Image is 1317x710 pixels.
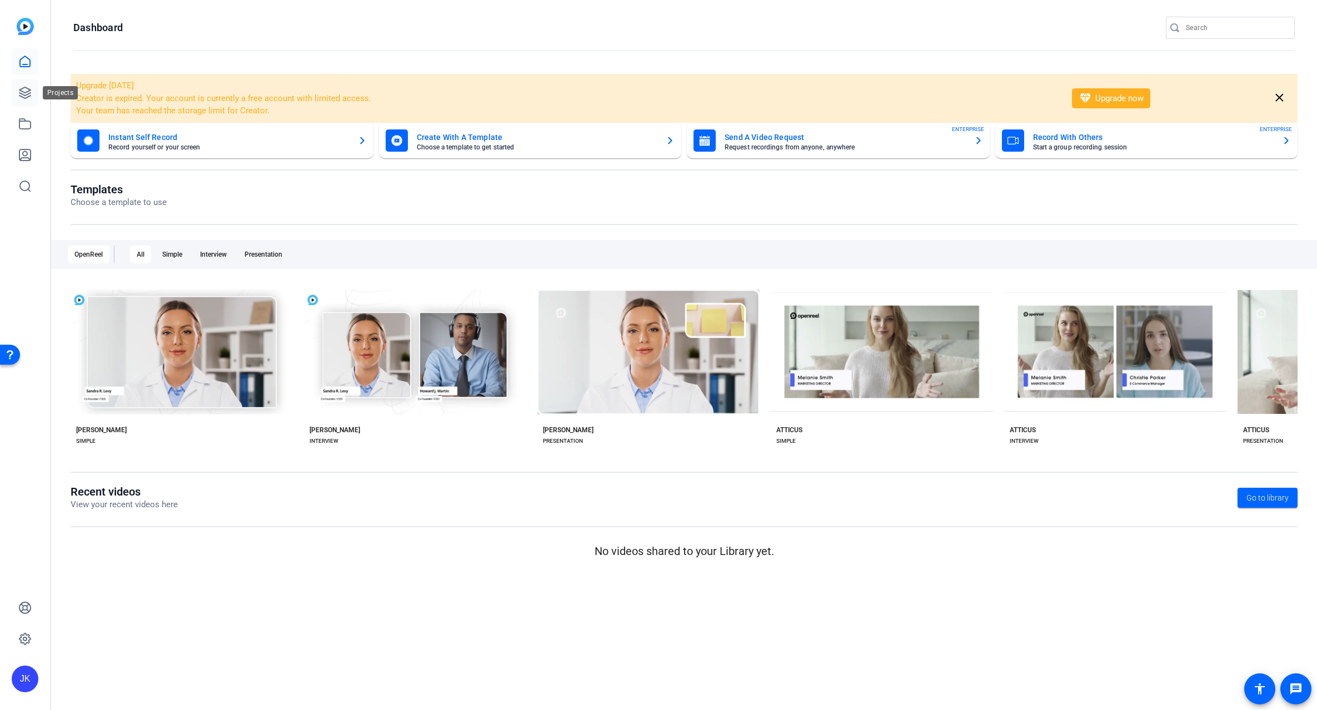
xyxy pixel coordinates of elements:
mat-icon: accessibility [1253,682,1266,696]
mat-card-title: Send A Video Request [725,131,965,144]
div: Interview [193,246,233,263]
span: Go to library [1246,492,1289,504]
mat-card-subtitle: Start a group recording session [1033,144,1274,151]
div: ATTICUS [1243,426,1269,434]
mat-card-title: Record With Others [1033,131,1274,144]
mat-icon: diamond [1079,92,1092,105]
div: PRESENTATION [543,437,583,446]
mat-card-title: Instant Self Record [108,131,349,144]
div: [PERSON_NAME] [310,426,360,434]
button: Upgrade now [1072,88,1150,108]
p: View your recent videos here [71,498,178,511]
li: Your team has reached the storage limit for Creator. [76,104,1057,117]
button: Send A Video RequestRequest recordings from anyone, anywhereENTERPRISE [687,123,990,158]
div: All [130,246,151,263]
div: JK [12,666,38,692]
p: No videos shared to your Library yet. [71,543,1298,559]
h1: Recent videos [71,485,178,498]
div: [PERSON_NAME] [76,426,127,434]
mat-icon: message [1289,682,1303,696]
div: OpenReel [68,246,109,263]
button: Instant Self RecordRecord yourself or your screen [71,123,373,158]
span: ENTERPRISE [952,125,984,133]
span: ENTERPRISE [1260,125,1292,133]
div: INTERVIEW [310,437,338,446]
div: Presentation [238,246,289,263]
div: PRESENTATION [1243,437,1283,446]
mat-icon: close [1273,91,1286,105]
div: [PERSON_NAME] [543,426,593,434]
input: Search [1186,21,1286,34]
h1: Templates [71,183,167,196]
button: Record With OthersStart a group recording sessionENTERPRISE [995,123,1298,158]
div: Projects [43,86,78,99]
div: ATTICUS [776,426,802,434]
span: Upgrade [DATE] [76,81,134,91]
p: Choose a template to use [71,196,167,209]
a: Go to library [1238,488,1298,508]
div: SIMPLE [776,437,796,446]
li: Creator is expired. Your account is currently a free account with limited access. [76,92,1057,105]
h1: Dashboard [73,21,123,34]
div: Simple [156,246,189,263]
mat-card-title: Create With A Template [417,131,657,144]
mat-card-subtitle: Record yourself or your screen [108,144,349,151]
img: blue-gradient.svg [17,18,34,35]
mat-card-subtitle: Choose a template to get started [417,144,657,151]
div: INTERVIEW [1010,437,1039,446]
div: ATTICUS [1010,426,1036,434]
button: Create With A TemplateChoose a template to get started [379,123,682,158]
mat-card-subtitle: Request recordings from anyone, anywhere [725,144,965,151]
div: SIMPLE [76,437,96,446]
